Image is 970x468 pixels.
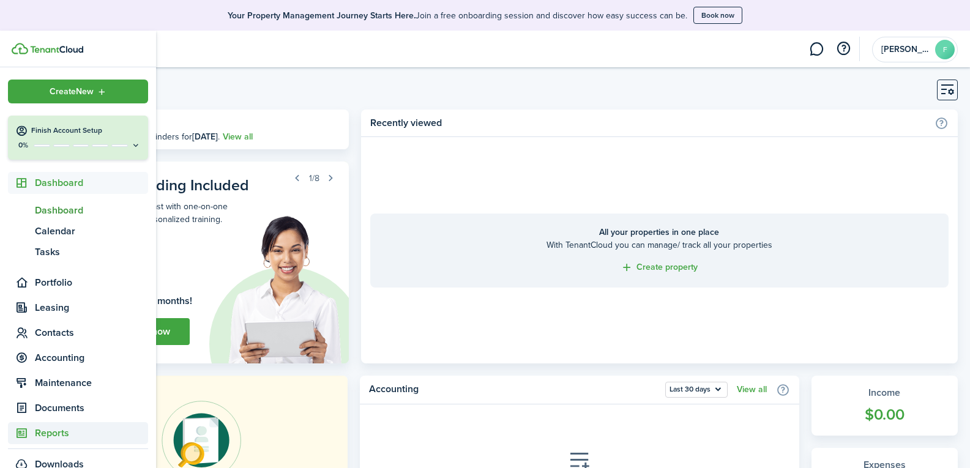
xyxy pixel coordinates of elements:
a: Dashboard [8,200,148,221]
a: Tasks [8,242,148,262]
button: Prev step [289,169,306,187]
span: 1/8 [309,172,319,185]
span: Portfolio [35,275,148,290]
a: Income$0.00 [811,376,958,436]
span: Accounting [35,351,148,365]
home-placeholder-title: All your properties in one place [382,226,936,239]
span: Dashboard [35,176,148,190]
p: Join a free onboarding session and discover how easy success can be. [228,9,687,22]
span: Reports [35,426,148,440]
widget-stats-count: $0.00 [824,403,946,426]
button: Last 30 days [665,382,728,398]
span: Documents [35,401,148,415]
home-widget-title: Accounting [369,382,659,398]
button: Open menu [8,80,148,103]
home-widget-title: Recently viewed [370,116,928,130]
img: TenantCloud [30,46,83,53]
button: Open resource center [833,39,854,59]
a: Create property [621,261,698,275]
b: Your Property Management Journey Starts Here. [228,9,416,22]
img: Onboarding schedule assistant [192,214,349,363]
span: felicia [881,45,930,54]
button: Next step [323,169,340,187]
button: Customise [937,80,958,100]
a: View all [737,385,767,395]
span: Tasks [35,245,148,259]
b: [DATE] [192,130,218,143]
img: TenantCloud [12,43,28,54]
home-placeholder-description: With TenantCloud you can manage/ track all your properties [382,239,936,251]
span: Calendar [35,224,148,239]
a: View all [223,130,253,143]
h4: Finish Account Setup [31,125,141,136]
p: 0% [15,140,31,150]
span: Dashboard [35,203,148,218]
avatar-text: F [935,40,955,59]
button: Finish Account Setup0% [8,116,148,160]
widget-stats-title: Income [824,385,946,400]
a: Calendar [8,221,148,242]
button: Book now [693,7,742,24]
span: Leasing [35,300,148,315]
span: Create New [50,87,94,96]
button: Open menu [665,382,728,398]
h3: [DATE], [DATE] [89,116,340,131]
a: Messaging [805,34,828,65]
a: Reports [8,422,148,444]
span: Maintenance [35,376,148,390]
span: Contacts [35,325,148,340]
